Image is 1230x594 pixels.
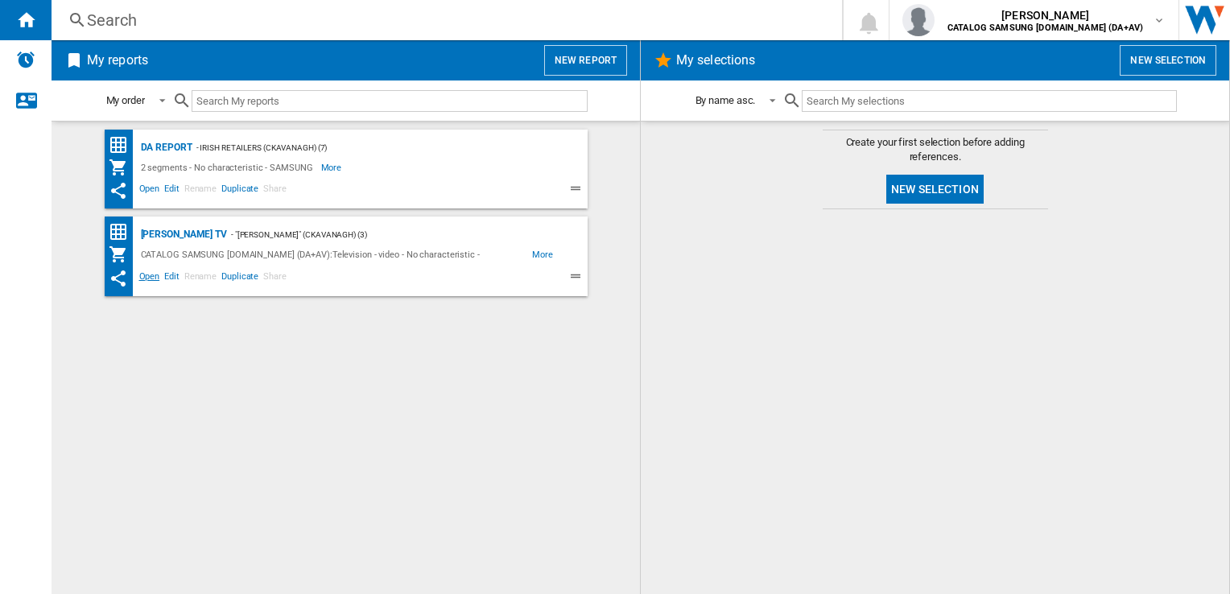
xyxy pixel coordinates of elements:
[109,181,128,200] ng-md-icon: This report has been shared with you
[219,269,261,288] span: Duplicate
[321,158,345,177] span: More
[16,50,35,69] img: alerts-logo.svg
[902,4,935,36] img: profile.jpg
[109,245,137,265] div: My Assortment
[823,135,1048,164] span: Create your first selection before adding references.
[227,225,555,245] div: - "[PERSON_NAME]" (ckavanagh) (3)
[219,181,261,200] span: Duplicate
[137,158,321,177] div: 2 segments - No characteristic - SAMSUNG
[695,94,756,106] div: By name asc.
[192,90,588,112] input: Search My reports
[109,158,137,177] div: My Assortment
[84,45,151,76] h2: My reports
[192,138,555,158] div: - Irish Retailers (ckavanagh) (7)
[162,181,182,200] span: Edit
[106,94,145,106] div: My order
[109,269,128,288] ng-md-icon: This report has been shared with you
[137,225,227,245] div: [PERSON_NAME] TV
[182,269,219,288] span: Rename
[947,7,1143,23] span: [PERSON_NAME]
[947,23,1143,33] b: CATALOG SAMSUNG [DOMAIN_NAME] (DA+AV)
[673,45,758,76] h2: My selections
[137,245,532,265] div: CATALOG SAMSUNG [DOMAIN_NAME] (DA+AV):Television - video - No characteristic - SAMSUNG
[802,90,1176,112] input: Search My selections
[261,181,289,200] span: Share
[544,45,627,76] button: New report
[109,222,137,242] div: Price Matrix
[532,245,555,265] span: More
[261,269,289,288] span: Share
[109,135,137,155] div: Price Matrix
[162,269,182,288] span: Edit
[137,181,163,200] span: Open
[87,9,800,31] div: Search
[137,269,163,288] span: Open
[182,181,219,200] span: Rename
[137,138,192,158] div: DA Report
[1120,45,1216,76] button: New selection
[886,175,984,204] button: New selection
